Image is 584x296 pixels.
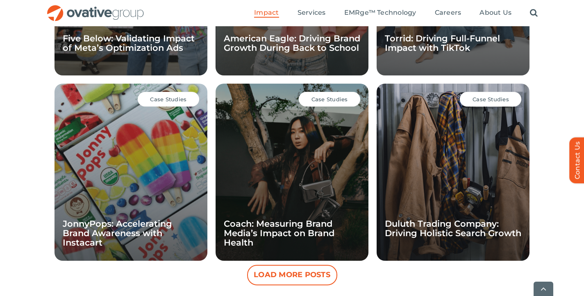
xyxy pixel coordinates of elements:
[224,33,360,53] a: American Eagle: Driving Brand Growth During Back to School
[298,9,326,17] span: Services
[344,9,416,17] span: EMRge™ Technology
[530,9,538,18] a: Search
[46,4,145,12] a: OG_Full_horizontal_RGB
[247,265,337,285] button: Load More Posts
[224,219,334,248] a: Coach: Measuring Brand Media’s Impact on Brand Health
[435,9,461,18] a: Careers
[254,9,279,18] a: Impact
[479,9,511,18] a: About Us
[63,219,172,248] a: JonnyPops: Accelerating Brand Awareness with Instacart
[385,219,521,238] a: Duluth Trading Company: Driving Holistic Search Growth
[63,33,195,53] a: Five Below: Validating Impact of Meta’s Optimization Ads
[385,33,500,53] a: Torrid: Driving Full-Funnel Impact with TikTok
[344,9,416,18] a: EMRge™ Technology
[435,9,461,17] span: Careers
[298,9,326,18] a: Services
[254,9,279,17] span: Impact
[479,9,511,17] span: About Us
